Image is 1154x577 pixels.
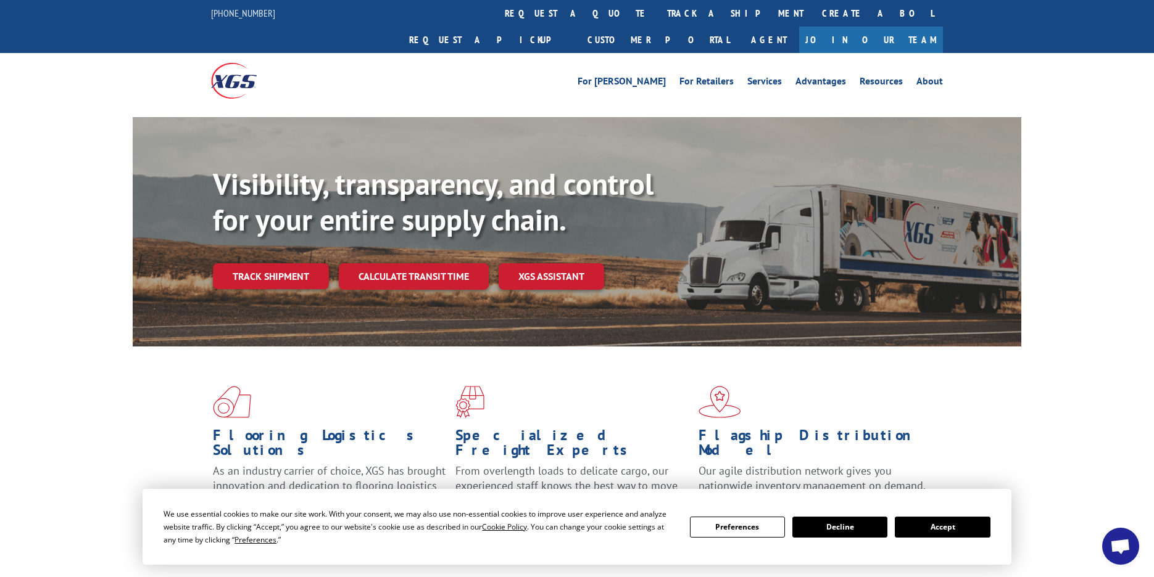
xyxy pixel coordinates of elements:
[795,76,846,90] a: Advantages
[699,386,741,418] img: xgs-icon-flagship-distribution-model-red
[213,428,446,464] h1: Flooring Logistics Solutions
[213,263,329,289] a: Track shipment
[499,263,604,290] a: XGS ASSISTANT
[699,428,932,464] h1: Flagship Distribution Model
[339,263,489,290] a: Calculate transit time
[400,27,578,53] a: Request a pickup
[690,517,785,538] button: Preferences
[895,517,990,538] button: Accept
[860,76,903,90] a: Resources
[235,534,276,545] span: Preferences
[792,517,887,538] button: Decline
[1102,528,1139,565] div: Open chat
[699,464,926,493] span: Our agile distribution network gives you nationwide inventory management on demand.
[679,76,734,90] a: For Retailers
[799,27,943,53] a: Join Our Team
[455,386,484,418] img: xgs-icon-focused-on-flooring-red
[482,522,527,532] span: Cookie Policy
[455,464,689,518] p: From overlength loads to delicate cargo, our experienced staff knows the best way to move your fr...
[143,489,1011,565] div: Cookie Consent Prompt
[455,428,689,464] h1: Specialized Freight Experts
[747,76,782,90] a: Services
[211,7,275,19] a: [PHONE_NUMBER]
[916,76,943,90] a: About
[213,165,654,239] b: Visibility, transparency, and control for your entire supply chain.
[578,27,739,53] a: Customer Portal
[739,27,799,53] a: Agent
[578,76,666,90] a: For [PERSON_NAME]
[164,507,675,546] div: We use essential cookies to make our site work. With your consent, we may also use non-essential ...
[213,386,251,418] img: xgs-icon-total-supply-chain-intelligence-red
[213,464,446,507] span: As an industry carrier of choice, XGS has brought innovation and dedication to flooring logistics...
